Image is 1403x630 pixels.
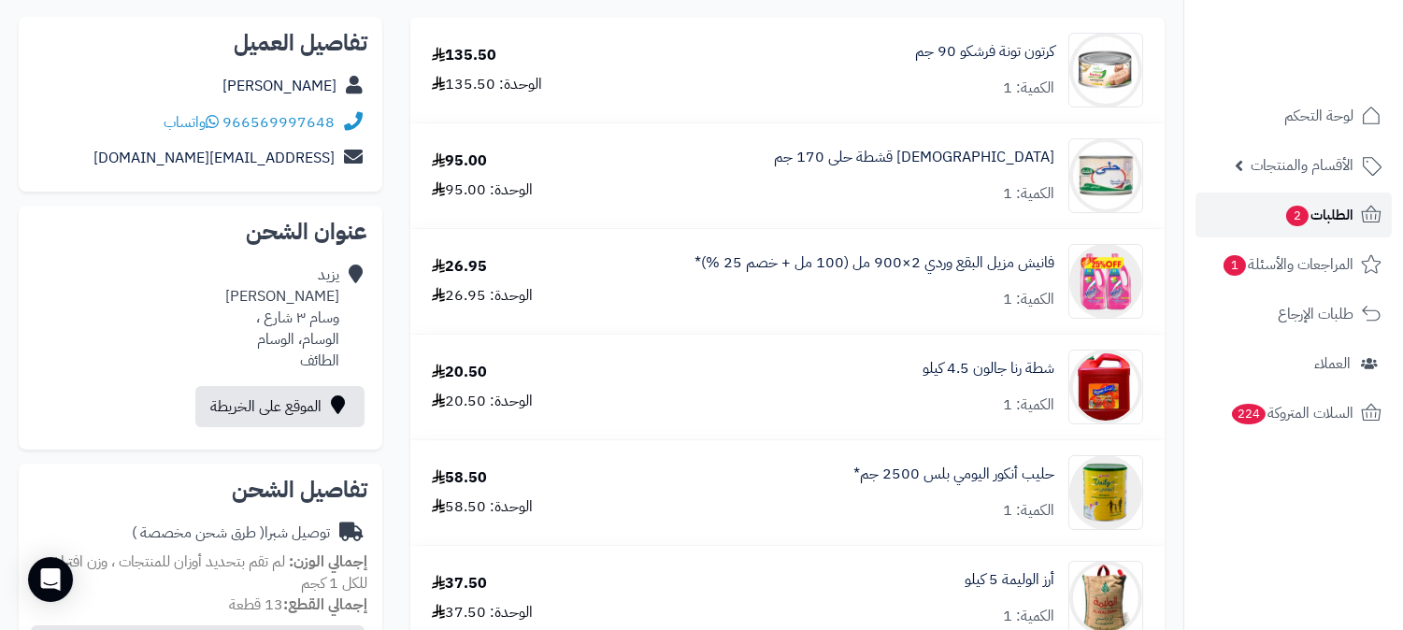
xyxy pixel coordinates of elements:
[1069,350,1142,424] img: 1675581206-%D9%84%D9%82%D8%B7%D8%A9%20%D8%A7%D9%84%D8%B4%D8%A7%D8%B4%D8%A9%202023-02-05%20101102-...
[432,467,487,489] div: 58.50
[1069,244,1142,319] img: 1669294527-366837_1-20201101-010018-90x90.png
[1195,93,1392,138] a: لوحة التحكم
[1278,301,1353,327] span: طلبات الإرجاع
[28,557,73,602] div: Open Intercom Messenger
[34,32,367,54] h2: تفاصيل العميل
[222,111,335,134] a: 966569997648
[93,147,335,169] a: [EMAIL_ADDRESS][DOMAIN_NAME]
[923,358,1054,379] a: شطة رنا جالون 4.5 كيلو
[222,75,336,97] a: [PERSON_NAME]
[915,41,1054,63] a: كرتون تونة فرشكو 90 جم
[225,265,339,371] div: يزيد [PERSON_NAME] وسام ٣ شارع ، الوسام، الوسام الطائف
[1232,404,1266,424] span: 224
[132,522,265,544] span: ( طرق شحن مخصصة )
[39,551,367,594] span: لم تقم بتحديد أوزان للمنتجات ، وزن افتراضي للكل 1 كجم
[283,594,367,616] strong: إجمالي القطع:
[432,45,496,66] div: 135.50
[289,551,367,573] strong: إجمالي الوزن:
[432,74,542,95] div: الوحدة: 135.50
[1314,351,1351,377] span: العملاء
[1195,341,1392,386] a: العملاء
[1003,183,1054,205] div: الكمية: 1
[1069,455,1142,530] img: 1669287857-6287004292899-90x90.png
[432,496,533,518] div: الوحدة: 58.50
[432,150,487,172] div: 95.00
[229,594,367,616] small: 13 قطعة
[1003,394,1054,416] div: الكمية: 1
[1003,606,1054,627] div: الكمية: 1
[1224,255,1246,276] span: 1
[1195,292,1392,336] a: طلبات الإرجاع
[1069,33,1142,107] img: 1673382952-SADASDASD-700x700-90x90.jpg
[1003,289,1054,310] div: الكمية: 1
[1003,78,1054,99] div: الكمية: 1
[1284,202,1353,228] span: الطلبات
[34,221,367,243] h2: عنوان الشحن
[774,147,1054,168] a: [DEMOGRAPHIC_DATA] قشطة حلى 170 جم
[1195,391,1392,436] a: السلات المتروكة224
[164,111,219,134] a: واتساب
[1222,251,1353,278] span: المراجعات والأسئلة
[1251,152,1353,179] span: الأقسام والمنتجات
[132,523,330,544] div: توصيل شبرا
[432,285,533,307] div: الوحدة: 26.95
[1286,206,1309,226] span: 2
[432,256,487,278] div: 26.95
[34,479,367,501] h2: تفاصيل الشحن
[1069,138,1142,213] img: 1673379242-%D8%A7%D9%84%D8%AA%D9%82%D8%A7%D8%B7%20%D8%A7%D9%84%D9%88%D9%8A%D8%A8_10-1-2023_223211...
[1284,103,1353,129] span: لوحة التحكم
[1195,193,1392,237] a: الطلبات2
[1230,400,1353,426] span: السلات المتروكة
[1195,242,1392,287] a: المراجعات والأسئلة1
[1276,47,1385,86] img: logo-2.png
[432,602,533,623] div: الوحدة: 37.50
[432,362,487,383] div: 20.50
[694,252,1054,274] a: فانيش مزيل البقع وردي 2×900 مل (100 مل + خصم 25 %)*
[1003,500,1054,522] div: الكمية: 1
[853,464,1054,485] a: حليب أنكور اليومي بلس 2500 جم*
[195,386,365,427] a: الموقع على الخريطة
[432,573,487,594] div: 37.50
[432,391,533,412] div: الوحدة: 20.50
[432,179,533,201] div: الوحدة: 95.00
[965,569,1054,591] a: أرز الوليمة 5 كيلو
